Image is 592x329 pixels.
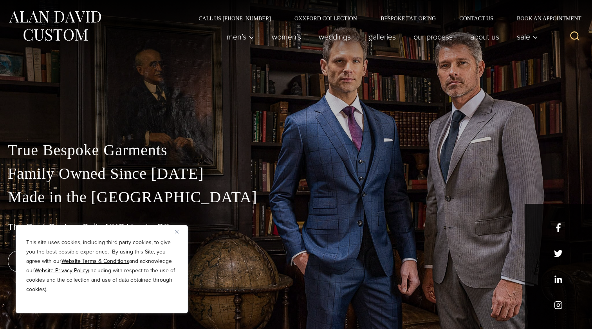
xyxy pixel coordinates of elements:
[61,257,129,265] a: Website Terms & Conditions
[283,16,369,21] a: Oxxford Collection
[8,9,102,43] img: Alan David Custom
[175,227,184,236] button: Close
[405,29,462,45] a: Our Process
[448,16,505,21] a: Contact Us
[565,27,584,46] button: View Search Form
[227,33,254,41] span: Men’s
[462,29,508,45] a: About Us
[187,16,584,21] nav: Secondary Navigation
[34,266,88,275] a: Website Privacy Policy
[263,29,310,45] a: Women’s
[310,29,360,45] a: weddings
[175,230,179,234] img: Close
[369,16,448,21] a: Bespoke Tailoring
[517,33,538,41] span: Sale
[8,250,117,272] a: book an appointment
[8,138,584,209] p: True Bespoke Garments Family Owned Since [DATE] Made in the [GEOGRAPHIC_DATA]
[26,238,177,294] p: This site uses cookies, including third party cookies, to give you the best possible experience. ...
[8,221,584,233] h1: The Best Custom Suits NYC Has to Offer
[505,16,584,21] a: Book an Appointment
[218,29,542,45] nav: Primary Navigation
[187,16,283,21] a: Call Us [PHONE_NUMBER]
[360,29,405,45] a: Galleries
